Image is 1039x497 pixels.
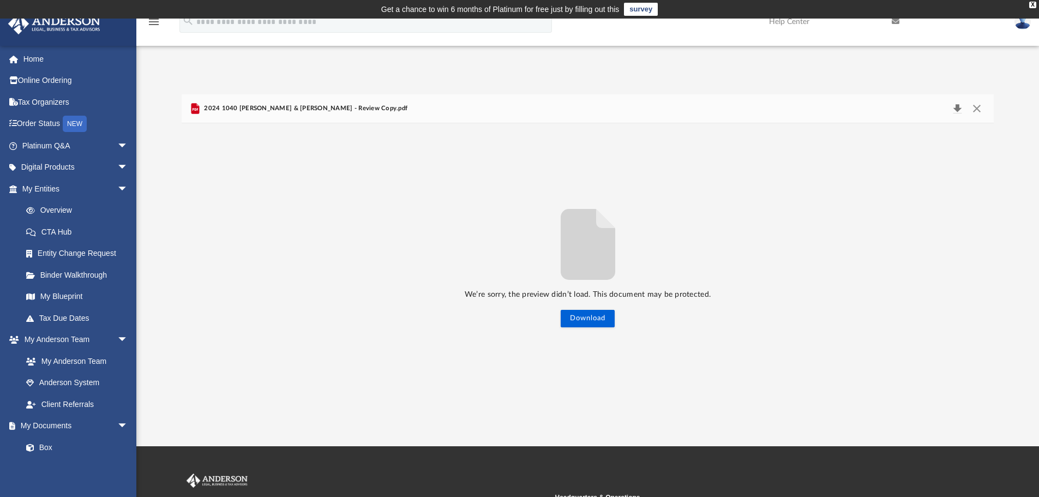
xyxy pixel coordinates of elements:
a: Entity Change Request [15,243,145,265]
i: search [182,15,194,27]
span: arrow_drop_down [117,415,139,438]
p: We’re sorry, the preview didn’t load. This document may be protected. [182,288,994,302]
span: 2024 1040 [PERSON_NAME] & [PERSON_NAME] - Review Copy.pdf [202,104,407,113]
a: Home [8,48,145,70]
a: Binder Walkthrough [15,264,145,286]
a: menu [147,21,160,28]
div: close [1029,2,1036,8]
span: arrow_drop_down [117,178,139,200]
a: My Anderson Teamarrow_drop_down [8,329,139,351]
img: Anderson Advisors Platinum Portal [5,13,104,34]
a: Tax Organizers [8,91,145,113]
a: Platinum Q&Aarrow_drop_down [8,135,145,157]
a: Digital Productsarrow_drop_down [8,157,145,178]
a: Anderson System [15,372,139,394]
a: survey [624,3,658,16]
a: My Blueprint [15,286,139,308]
a: Tax Due Dates [15,307,145,329]
div: NEW [63,116,87,132]
button: Download [947,101,967,116]
a: My Entitiesarrow_drop_down [8,178,145,200]
a: Order StatusNEW [8,113,145,135]
a: My Documentsarrow_drop_down [8,415,139,437]
div: Get a chance to win 6 months of Platinum for free just by filling out this [381,3,620,16]
a: Online Ordering [8,70,145,92]
a: My Anderson Team [15,350,134,372]
div: File preview [182,123,994,405]
span: arrow_drop_down [117,135,139,157]
img: Anderson Advisors Platinum Portal [184,474,250,488]
i: menu [147,15,160,28]
span: arrow_drop_down [117,329,139,351]
div: Preview [182,94,994,405]
button: Download [561,310,615,327]
a: Client Referrals [15,393,139,415]
a: Meeting Minutes [15,458,139,480]
img: User Pic [1014,14,1031,29]
a: Overview [15,200,145,221]
button: Close [967,101,987,116]
span: arrow_drop_down [117,157,139,179]
a: Box [15,436,134,458]
a: CTA Hub [15,221,145,243]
